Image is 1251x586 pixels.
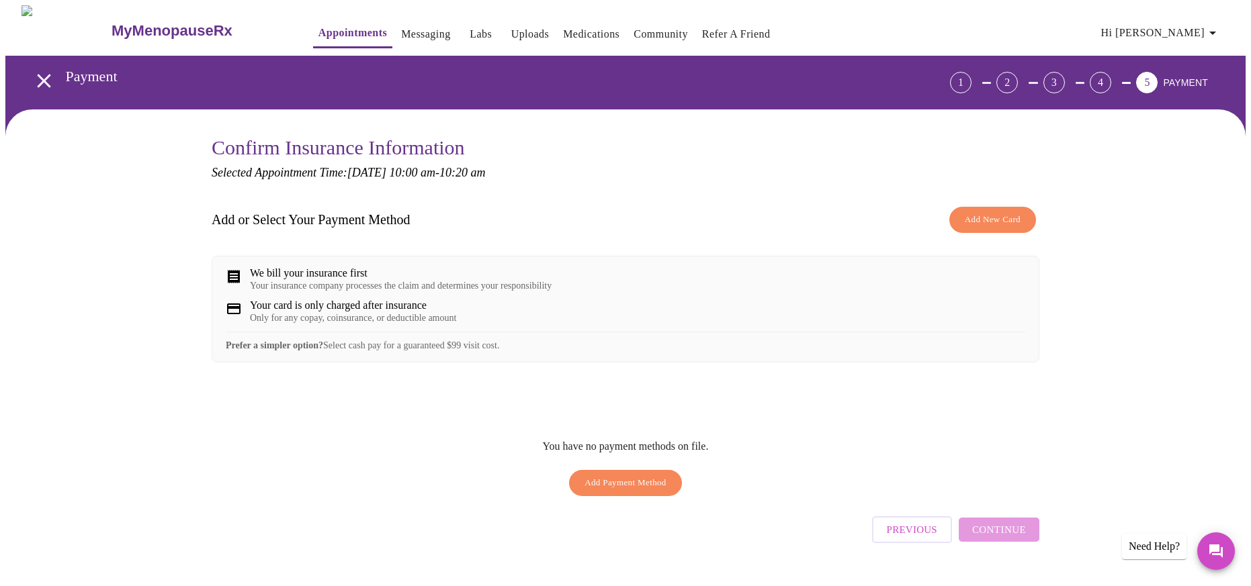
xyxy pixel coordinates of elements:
div: We bill your insurance first [250,267,552,279]
a: Labs [470,25,492,44]
a: Community [634,25,688,44]
button: Messaging [396,21,456,48]
h3: Confirm Insurance Information [212,136,1039,159]
a: MyMenopauseRx [110,7,286,54]
div: 1 [950,72,972,93]
div: Only for any copay, coinsurance, or deductible amount [250,313,456,324]
a: Medications [563,25,619,44]
img: MyMenopauseRx Logo [21,5,110,56]
button: Hi [PERSON_NAME] [1096,19,1226,46]
div: Need Help? [1122,534,1187,559]
button: Refer a Friend [697,21,776,48]
a: Messaging [401,25,450,44]
button: Add New Card [949,207,1036,233]
span: Add Payment Method [585,475,666,491]
button: Previous [872,516,952,543]
button: Medications [558,21,625,48]
a: Appointments [318,23,387,42]
a: Uploads [511,25,550,44]
button: Appointments [313,19,392,48]
span: Hi [PERSON_NAME] [1101,23,1221,42]
button: Uploads [506,21,555,48]
a: Refer a Friend [702,25,771,44]
div: Your insurance company processes the claim and determines your responsibility [250,281,552,291]
button: Community [628,21,693,48]
span: PAYMENT [1163,77,1208,88]
div: Your card is only charged after insurance [250,299,456,311]
div: 2 [996,72,1018,93]
h3: Payment [66,68,875,85]
div: 4 [1090,72,1111,93]
button: open drawer [24,61,64,101]
button: Messages [1197,532,1235,570]
p: You have no payment methods on file. [543,440,709,452]
button: Labs [460,21,503,48]
h3: Add or Select Your Payment Method [212,212,411,228]
h3: MyMenopauseRx [112,22,232,40]
strong: Prefer a simpler option? [226,340,323,350]
button: Add Payment Method [569,470,682,496]
span: Add New Card [965,212,1021,228]
div: 3 [1043,72,1065,93]
div: Select cash pay for a guaranteed $99 visit cost. [226,332,1025,351]
div: 5 [1136,72,1158,93]
span: Previous [887,521,937,538]
em: Selected Appointment Time: [DATE] 10:00 am - 10:20 am [212,166,485,179]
